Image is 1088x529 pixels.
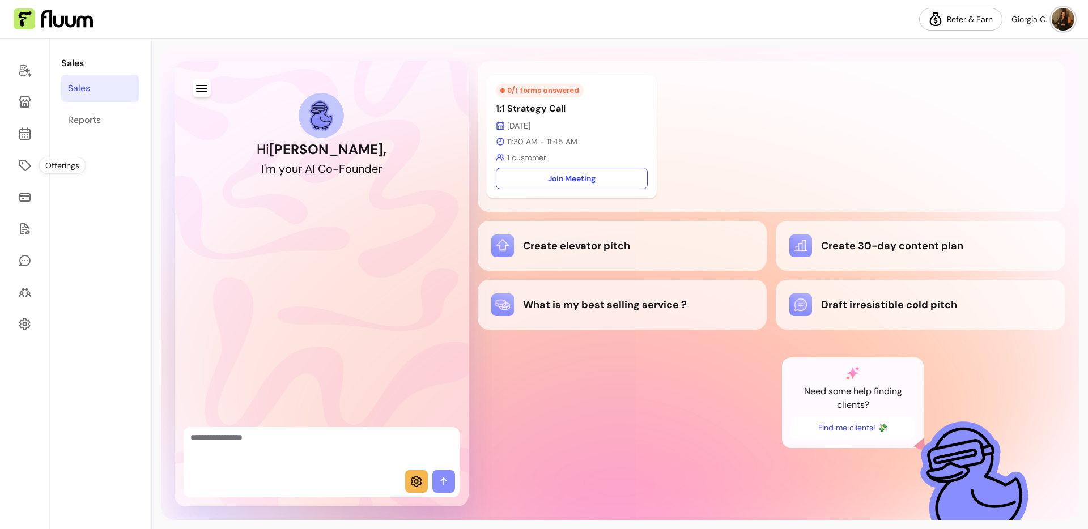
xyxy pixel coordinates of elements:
div: e [372,161,378,177]
div: u [292,161,298,177]
img: Fluum Logo [14,8,93,30]
h2: I'm your AI Co-Founder [261,161,382,177]
img: What is my best selling service ? [491,293,514,316]
div: ' [264,161,266,177]
div: o [326,161,333,177]
a: Clients [14,279,36,306]
a: Sales [14,184,36,211]
div: u [352,161,358,177]
div: m [266,161,276,177]
img: Create elevator pitch [491,234,514,257]
img: AI Co-Founder avatar [309,100,333,130]
a: Reports [61,106,139,134]
p: Need some help finding clients? [791,385,915,412]
a: Home [14,57,36,84]
div: Reports [68,113,101,127]
img: AI Co-Founder gradient star [846,366,860,380]
div: - [333,161,339,177]
div: o [345,161,352,177]
textarea: Ask me anything... [190,432,453,466]
a: Join Meeting [496,168,648,189]
div: Draft irresistible cold pitch [789,293,1052,316]
a: My Messages [14,247,36,274]
a: Settings [14,310,36,338]
button: Find me clients! 💸 [791,416,915,439]
span: Giorgia C. [1011,14,1047,25]
p: 1 customer [496,152,648,163]
a: Forms [14,215,36,242]
a: Refer & Earn [919,8,1002,31]
div: y [279,161,285,177]
p: [DATE] [496,120,648,131]
div: 0 / 1 forms answered [496,84,584,97]
div: What is my best selling service ? [491,293,754,316]
div: o [285,161,292,177]
img: avatar [1052,8,1074,31]
button: avatarGiorgia C. [1011,8,1074,31]
div: Offerings [40,157,85,173]
p: Sales [61,57,139,70]
img: Create 30-day content plan [789,234,812,257]
div: n [358,161,364,177]
a: Calendar [14,120,36,147]
b: [PERSON_NAME] , [269,140,386,158]
div: A [305,161,312,177]
a: Storefront [14,88,36,116]
div: d [364,161,372,177]
p: 1:1 Strategy Call [496,102,648,116]
h1: Hi [257,140,386,159]
img: Draft irresistible cold pitch [789,293,812,316]
a: Offerings [14,152,36,179]
div: F [339,161,345,177]
div: r [378,161,382,177]
div: I [261,161,264,177]
a: Sales [61,75,139,102]
p: 11:30 AM - 11:45 AM [496,136,648,147]
div: I [312,161,315,177]
div: Sales [68,82,90,95]
div: Create 30-day content plan [789,234,1052,257]
div: Create elevator pitch [491,234,754,257]
div: r [298,161,302,177]
div: C [318,161,326,177]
